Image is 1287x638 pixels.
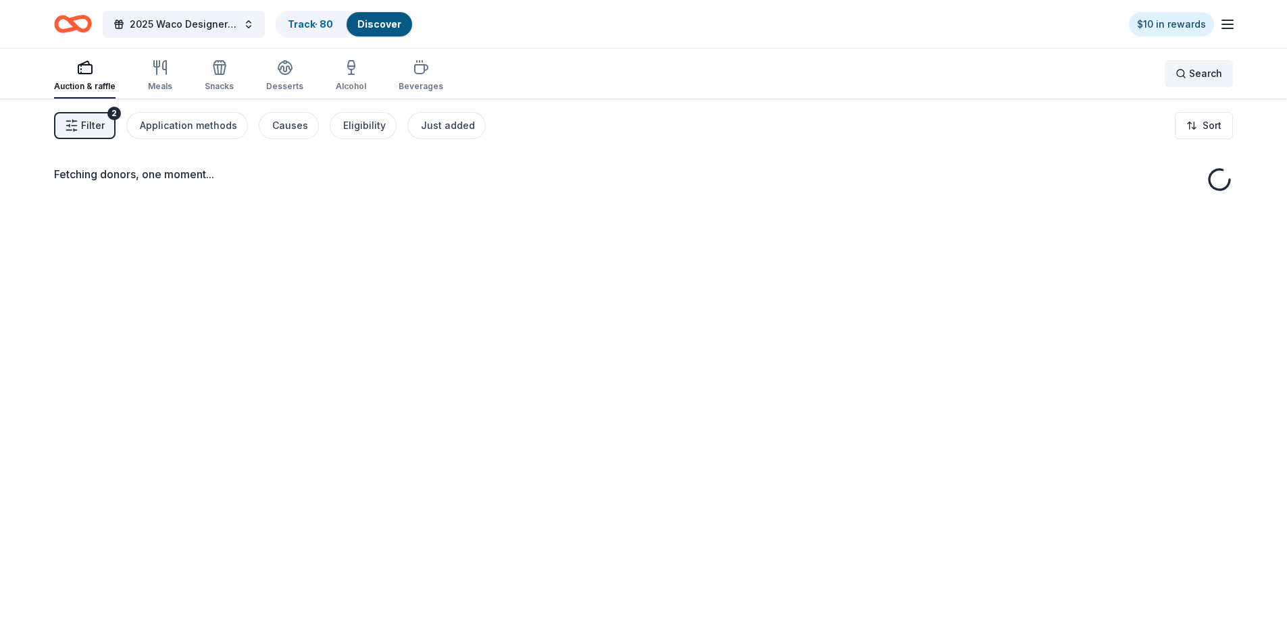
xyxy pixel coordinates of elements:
[1165,60,1233,87] button: Search
[407,112,486,139] button: Just added
[421,117,475,134] div: Just added
[126,112,248,139] button: Application methods
[140,117,237,134] div: Application methods
[343,117,386,134] div: Eligibility
[357,18,401,30] a: Discover
[288,18,333,30] a: Track· 80
[272,117,308,134] div: Causes
[103,11,265,38] button: 2025 Waco Designer Purse BIngo
[107,107,121,120] div: 2
[54,54,116,99] button: Auction & raffle
[54,8,92,40] a: Home
[205,54,234,99] button: Snacks
[54,166,1233,182] div: Fetching donors, one moment...
[148,81,172,92] div: Meals
[81,117,105,134] span: Filter
[1189,65,1222,82] span: Search
[330,112,397,139] button: Eligibility
[130,16,238,32] span: 2025 Waco Designer Purse BIngo
[336,54,366,99] button: Alcohol
[1129,12,1214,36] a: $10 in rewards
[54,112,116,139] button: Filter2
[399,81,443,92] div: Beverages
[54,81,116,92] div: Auction & raffle
[336,81,366,92] div: Alcohol
[276,11,413,38] button: Track· 80Discover
[205,81,234,92] div: Snacks
[1203,117,1221,134] span: Sort
[1175,112,1233,139] button: Sort
[266,54,303,99] button: Desserts
[399,54,443,99] button: Beverages
[148,54,172,99] button: Meals
[259,112,319,139] button: Causes
[266,81,303,92] div: Desserts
